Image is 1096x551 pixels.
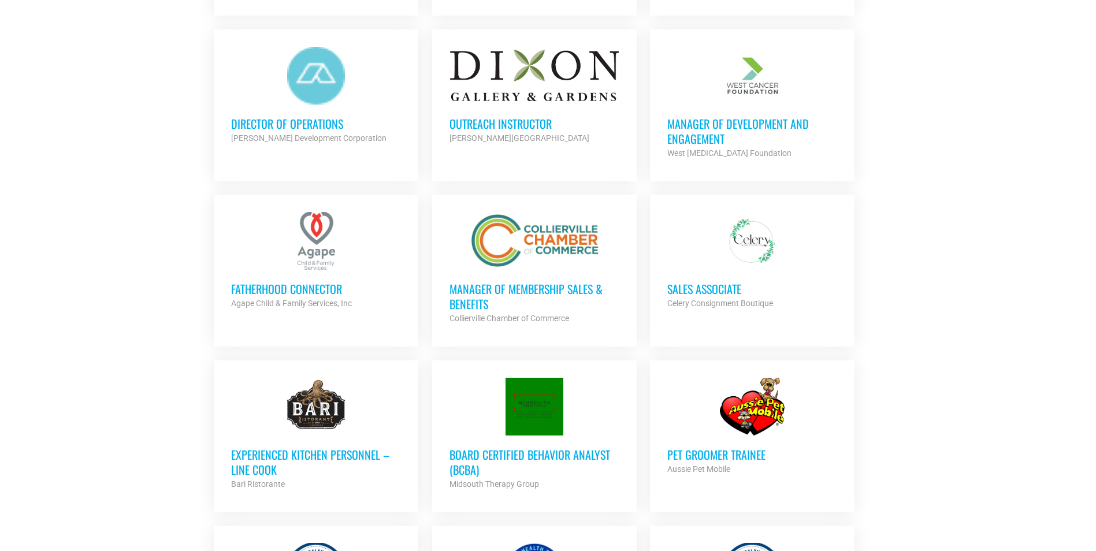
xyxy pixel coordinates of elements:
strong: West [MEDICAL_DATA] Foundation [667,148,792,158]
a: Sales Associate Celery Consignment Boutique [650,195,854,327]
a: Manager of Development and Engagement West [MEDICAL_DATA] Foundation [650,29,854,177]
h3: Manager of Membership Sales & Benefits [449,281,619,311]
h3: Director of Operations [231,116,401,131]
strong: Collierville Chamber of Commerce [449,314,569,323]
strong: Aussie Pet Mobile [667,464,730,474]
h3: Outreach Instructor [449,116,619,131]
a: Pet Groomer Trainee Aussie Pet Mobile [650,360,854,493]
h3: Pet Groomer Trainee [667,447,837,462]
h3: Experienced Kitchen Personnel – Line Cook [231,447,401,477]
h3: Fatherhood Connector [231,281,401,296]
a: Director of Operations [PERSON_NAME] Development Corporation [214,29,418,162]
a: Fatherhood Connector Agape Child & Family Services, Inc [214,195,418,327]
h3: Manager of Development and Engagement [667,116,837,146]
a: Outreach Instructor [PERSON_NAME][GEOGRAPHIC_DATA] [432,29,637,162]
h3: Sales Associate [667,281,837,296]
a: Board Certified Behavior Analyst (BCBA) Midsouth Therapy Group [432,360,637,508]
strong: [PERSON_NAME] Development Corporation [231,133,387,143]
strong: Celery Consignment Boutique [667,299,773,308]
strong: Midsouth Therapy Group [449,479,539,489]
strong: [PERSON_NAME][GEOGRAPHIC_DATA] [449,133,589,143]
strong: Bari Ristorante [231,479,285,489]
strong: Agape Child & Family Services, Inc [231,299,352,308]
a: Experienced Kitchen Personnel – Line Cook Bari Ristorante [214,360,418,508]
h3: Board Certified Behavior Analyst (BCBA) [449,447,619,477]
a: Manager of Membership Sales & Benefits Collierville Chamber of Commerce [432,195,637,342]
